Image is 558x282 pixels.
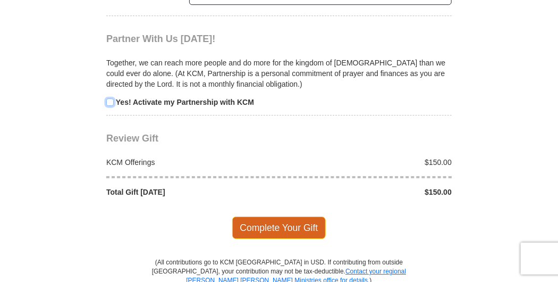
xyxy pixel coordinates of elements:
[106,57,452,89] p: Together, we can reach more people and do more for the kingdom of [DEMOGRAPHIC_DATA] than we coul...
[116,98,254,106] strong: Yes! Activate my Partnership with KCM
[101,187,280,197] div: Total Gift [DATE]
[106,34,216,44] span: Partner With Us [DATE]!
[279,187,458,197] div: $150.00
[101,157,280,168] div: KCM Offerings
[279,157,458,168] div: $150.00
[232,217,326,239] span: Complete Your Gift
[106,133,158,144] span: Review Gift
